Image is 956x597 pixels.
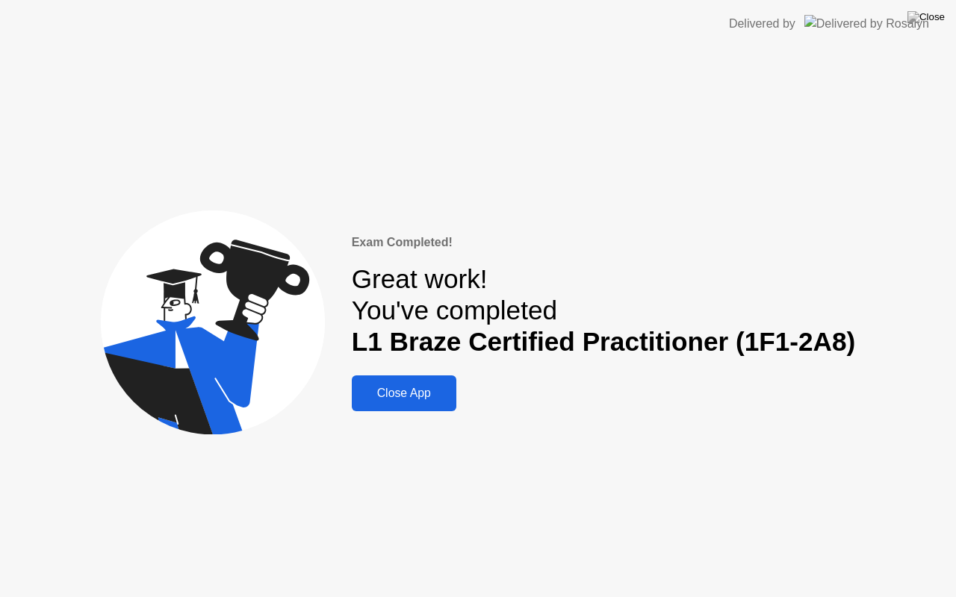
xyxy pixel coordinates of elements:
button: Close App [352,375,456,411]
div: Great work! You've completed [352,263,856,358]
div: Exam Completed! [352,234,856,251]
b: L1 Braze Certified Practitioner (1F1-2A8) [352,327,856,356]
img: Close [907,11,945,23]
img: Delivered by Rosalyn [804,15,929,32]
div: Delivered by [729,15,795,33]
div: Close App [356,387,452,400]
